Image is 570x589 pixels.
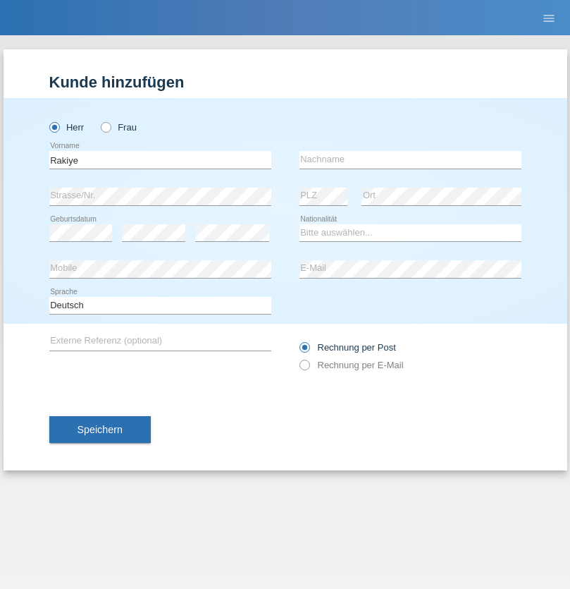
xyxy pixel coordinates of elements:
[78,424,123,435] span: Speichern
[101,122,137,133] label: Frau
[535,13,563,22] a: menu
[49,73,521,91] h1: Kunde hinzufügen
[49,122,85,133] label: Herr
[299,342,309,360] input: Rechnung per Post
[299,360,309,377] input: Rechnung per E-Mail
[299,360,404,370] label: Rechnung per E-Mail
[101,122,110,131] input: Frau
[49,416,151,443] button: Speichern
[299,342,396,353] label: Rechnung per Post
[542,11,556,25] i: menu
[49,122,58,131] input: Herr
